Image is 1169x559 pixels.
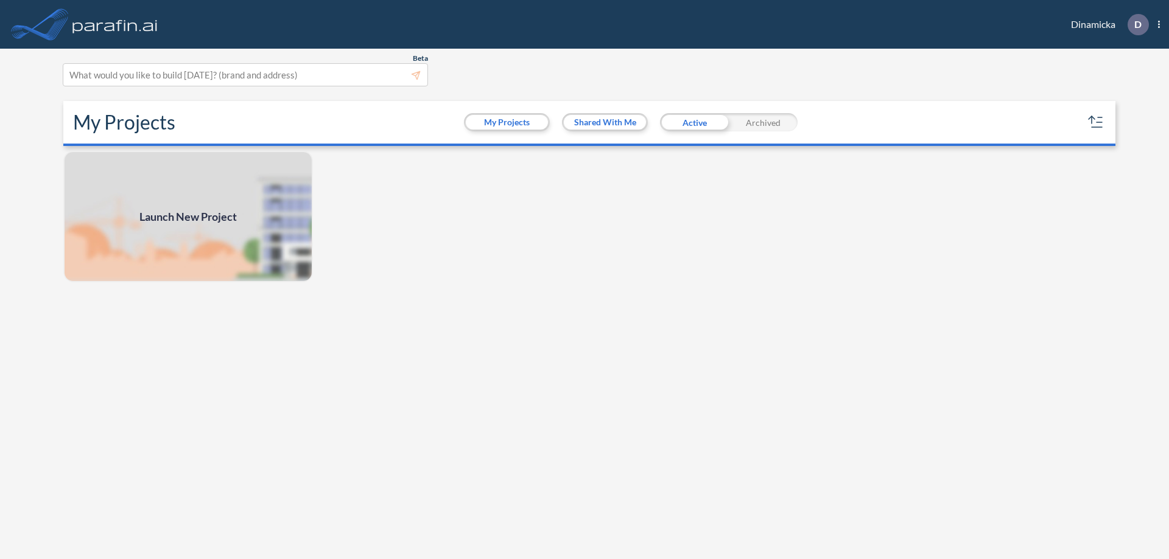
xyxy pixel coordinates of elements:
[70,12,160,36] img: logo
[729,113,798,131] div: Archived
[1053,14,1160,35] div: Dinamicka
[63,151,313,282] img: add
[413,54,428,63] span: Beta
[139,209,237,225] span: Launch New Project
[1086,113,1106,132] button: sort
[73,111,175,134] h2: My Projects
[63,151,313,282] a: Launch New Project
[466,115,548,130] button: My Projects
[1134,19,1142,30] p: D
[660,113,729,131] div: Active
[564,115,646,130] button: Shared With Me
